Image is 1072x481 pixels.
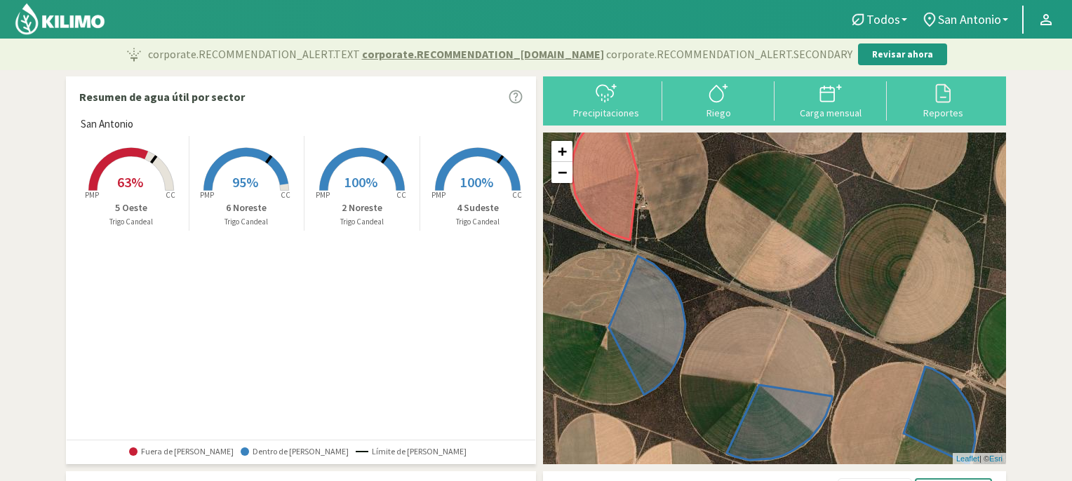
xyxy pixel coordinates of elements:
[666,108,770,118] div: Riego
[362,46,604,62] span: corporate.RECOMMENDATION_[DOMAIN_NAME]
[166,190,175,200] tspan: CC
[304,201,420,215] p: 2 Noreste
[420,216,536,228] p: Trigo Candeal
[304,216,420,228] p: Trigo Candeal
[551,141,572,162] a: Zoom in
[512,190,522,200] tspan: CC
[989,454,1003,463] a: Esri
[281,190,291,200] tspan: CC
[117,173,143,191] span: 63%
[872,48,933,62] p: Revisar ahora
[554,108,658,118] div: Precipitaciones
[953,453,1006,465] div: | ©
[866,12,900,27] span: Todos
[858,43,947,66] button: Revisar ahora
[779,108,883,118] div: Carga mensual
[460,173,493,191] span: 100%
[81,116,133,133] span: San Antonio
[938,12,1001,27] span: San Antonio
[344,173,377,191] span: 100%
[200,190,214,200] tspan: PMP
[887,81,999,118] button: Reportes
[148,46,852,62] p: corporate.RECOMMENDATION_ALERT.TEXT
[396,190,406,200] tspan: CC
[85,190,99,200] tspan: PMP
[316,190,330,200] tspan: PMP
[356,447,467,456] span: Límite de [PERSON_NAME]
[420,201,536,215] p: 4 Sudeste
[232,173,258,191] span: 95%
[956,454,979,463] a: Leaflet
[606,46,852,62] span: corporate.RECOMMENDATION_ALERT.SECONDARY
[662,81,775,118] button: Riego
[189,201,304,215] p: 6 Noreste
[79,88,245,105] p: Resumen de agua útil por sector
[551,162,572,183] a: Zoom out
[129,447,234,456] span: Fuera de [PERSON_NAME]
[14,2,106,36] img: Kilimo
[74,216,189,228] p: Trigo Candeal
[189,216,304,228] p: Trigo Candeal
[241,447,349,456] span: Dentro de [PERSON_NAME]
[891,108,995,118] div: Reportes
[775,81,887,118] button: Carga mensual
[431,190,445,200] tspan: PMP
[550,81,662,118] button: Precipitaciones
[74,201,189,215] p: 5 Oeste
